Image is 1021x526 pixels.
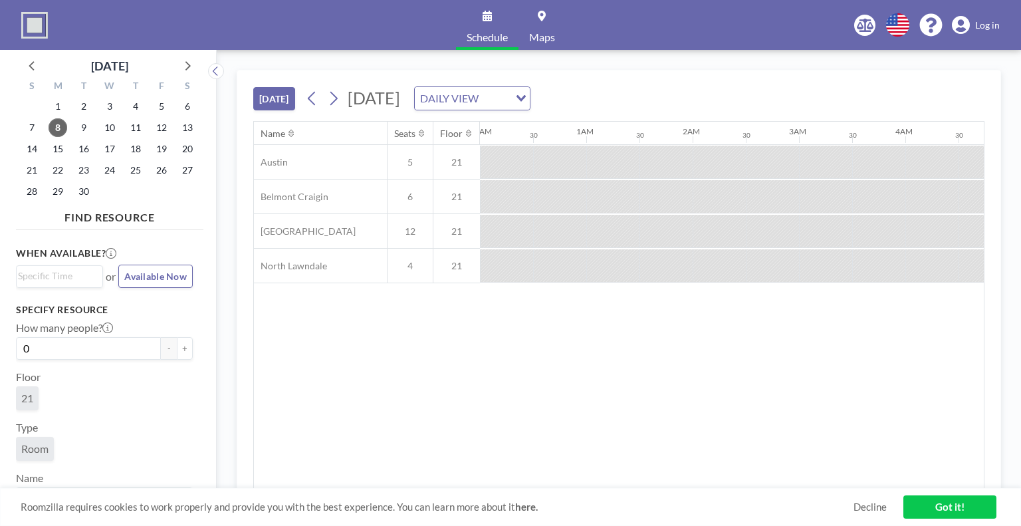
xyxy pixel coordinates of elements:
[45,78,71,96] div: M
[388,225,433,237] span: 12
[21,392,33,405] span: 21
[178,140,197,158] span: Saturday, September 20, 2025
[126,118,145,137] span: Thursday, September 11, 2025
[467,32,508,43] span: Schedule
[152,97,171,116] span: Friday, September 5, 2025
[853,501,887,513] a: Decline
[178,118,197,137] span: Saturday, September 13, 2025
[49,118,67,137] span: Monday, September 8, 2025
[483,90,508,107] input: Search for option
[49,182,67,201] span: Monday, September 29, 2025
[21,501,853,513] span: Roomzilla requires cookies to work properly and provide you with the best experience. You can lea...
[261,128,285,140] div: Name
[16,370,41,384] label: Floor
[126,161,145,180] span: Thursday, September 25, 2025
[895,126,913,136] div: 4AM
[849,131,857,140] div: 30
[17,266,102,286] div: Search for option
[100,140,119,158] span: Wednesday, September 17, 2025
[148,78,174,96] div: F
[636,131,644,140] div: 30
[530,131,538,140] div: 30
[394,128,415,140] div: Seats
[21,442,49,456] span: Room
[433,225,480,237] span: 21
[74,97,93,116] span: Tuesday, September 2, 2025
[74,140,93,158] span: Tuesday, September 16, 2025
[16,471,43,485] label: Name
[71,78,97,96] div: T
[49,140,67,158] span: Monday, September 15, 2025
[16,421,38,434] label: Type
[254,156,288,168] span: Austin
[152,118,171,137] span: Friday, September 12, 2025
[152,161,171,180] span: Friday, September 26, 2025
[440,128,463,140] div: Floor
[74,161,93,180] span: Tuesday, September 23, 2025
[18,269,95,283] input: Search for option
[515,501,538,513] a: here.
[16,304,193,316] h3: Specify resource
[388,191,433,203] span: 6
[16,205,203,224] h4: FIND RESOURCE
[100,118,119,137] span: Wednesday, September 10, 2025
[529,32,555,43] span: Maps
[254,191,328,203] span: Belmont Craigin
[903,495,996,519] a: Got it!
[178,97,197,116] span: Saturday, September 6, 2025
[23,140,41,158] span: Sunday, September 14, 2025
[789,126,806,136] div: 3AM
[23,182,41,201] span: Sunday, September 28, 2025
[126,97,145,116] span: Thursday, September 4, 2025
[118,265,193,288] button: Available Now
[433,156,480,168] span: 21
[100,161,119,180] span: Wednesday, September 24, 2025
[122,78,148,96] div: T
[254,260,327,272] span: North Lawndale
[49,97,67,116] span: Monday, September 1, 2025
[174,78,200,96] div: S
[126,140,145,158] span: Thursday, September 18, 2025
[178,161,197,180] span: Saturday, September 27, 2025
[952,16,1000,35] a: Log in
[23,161,41,180] span: Sunday, September 21, 2025
[177,337,193,360] button: +
[100,97,119,116] span: Wednesday, September 3, 2025
[97,78,123,96] div: W
[254,225,356,237] span: [GEOGRAPHIC_DATA]
[74,118,93,137] span: Tuesday, September 9, 2025
[683,126,700,136] div: 2AM
[19,78,45,96] div: S
[955,131,963,140] div: 30
[415,87,530,110] div: Search for option
[576,126,594,136] div: 1AM
[388,260,433,272] span: 4
[348,88,400,108] span: [DATE]
[23,118,41,137] span: Sunday, September 7, 2025
[742,131,750,140] div: 30
[49,161,67,180] span: Monday, September 22, 2025
[21,12,48,39] img: organization-logo
[161,337,177,360] button: -
[74,182,93,201] span: Tuesday, September 30, 2025
[433,260,480,272] span: 21
[417,90,481,107] span: DAILY VIEW
[91,57,128,75] div: [DATE]
[106,270,116,283] span: or
[124,271,187,282] span: Available Now
[433,191,480,203] span: 21
[253,87,295,110] button: [DATE]
[388,156,433,168] span: 5
[152,140,171,158] span: Friday, September 19, 2025
[16,321,113,334] label: How many people?
[470,126,492,136] div: 12AM
[975,19,1000,31] span: Log in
